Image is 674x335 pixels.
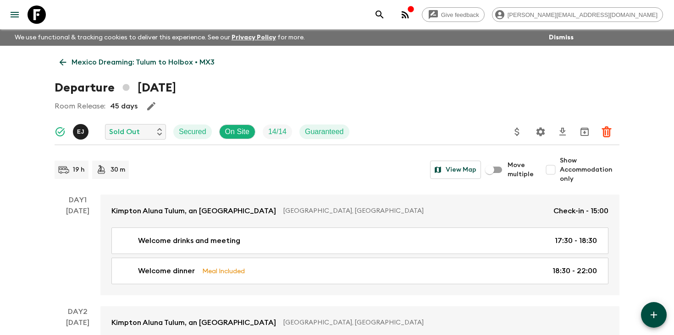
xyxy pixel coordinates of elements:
[508,161,534,179] span: Move multiple
[268,126,287,137] p: 14 / 14
[219,124,255,139] div: On Site
[73,124,90,140] button: EJ
[503,11,663,18] span: [PERSON_NAME][EMAIL_ADDRESS][DOMAIN_NAME]
[560,156,619,184] span: Show Accommodation only
[110,101,138,112] p: 45 days
[138,235,240,246] p: Welcome drinks and meeting
[66,205,89,295] div: [DATE]
[575,123,594,141] button: Archive (Completed, Cancelled or Unsynced Departures only)
[430,161,481,179] button: View Map
[202,266,245,276] p: Meal Included
[55,306,100,317] p: Day 2
[55,79,176,97] h1: Departure [DATE]
[72,57,215,68] p: Mexico Dreaming: Tulum to Holbox • MX3
[492,7,663,22] div: [PERSON_NAME][EMAIL_ADDRESS][DOMAIN_NAME]
[110,165,125,174] p: 30 m
[6,5,24,24] button: menu
[553,123,572,141] button: Download CSV
[553,205,608,216] p: Check-in - 15:00
[370,5,389,24] button: search adventures
[263,124,292,139] div: Trip Fill
[283,206,546,216] p: [GEOGRAPHIC_DATA], [GEOGRAPHIC_DATA]
[77,128,84,135] p: E J
[111,258,608,284] a: Welcome dinnerMeal Included18:30 - 22:00
[55,126,66,137] svg: Synced Successfully
[73,127,90,134] span: Erhard Jr Vande Wyngaert de la Torre
[232,34,276,41] a: Privacy Policy
[552,265,597,276] p: 18:30 - 22:00
[111,317,276,328] p: Kimpton Aluna Tulum, an [GEOGRAPHIC_DATA]
[436,11,484,18] span: Give feedback
[111,205,276,216] p: Kimpton Aluna Tulum, an [GEOGRAPHIC_DATA]
[225,126,249,137] p: On Site
[422,7,485,22] a: Give feedback
[547,31,576,44] button: Dismiss
[555,235,597,246] p: 17:30 - 18:30
[111,227,608,254] a: Welcome drinks and meeting17:30 - 18:30
[508,123,526,141] button: Update Price, Early Bird Discount and Costs
[100,195,619,227] a: Kimpton Aluna Tulum, an [GEOGRAPHIC_DATA][GEOGRAPHIC_DATA], [GEOGRAPHIC_DATA]Check-in - 15:00
[55,101,105,112] p: Room Release:
[173,124,212,139] div: Secured
[597,123,616,141] button: Delete
[138,265,195,276] p: Welcome dinner
[531,123,550,141] button: Settings
[73,165,85,174] p: 19 h
[283,318,601,327] p: [GEOGRAPHIC_DATA], [GEOGRAPHIC_DATA]
[55,195,100,205] p: Day 1
[179,126,206,137] p: Secured
[109,126,140,137] p: Sold Out
[55,53,220,71] a: Mexico Dreaming: Tulum to Holbox • MX3
[305,126,344,137] p: Guaranteed
[11,29,309,46] p: We use functional & tracking cookies to deliver this experience. See our for more.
